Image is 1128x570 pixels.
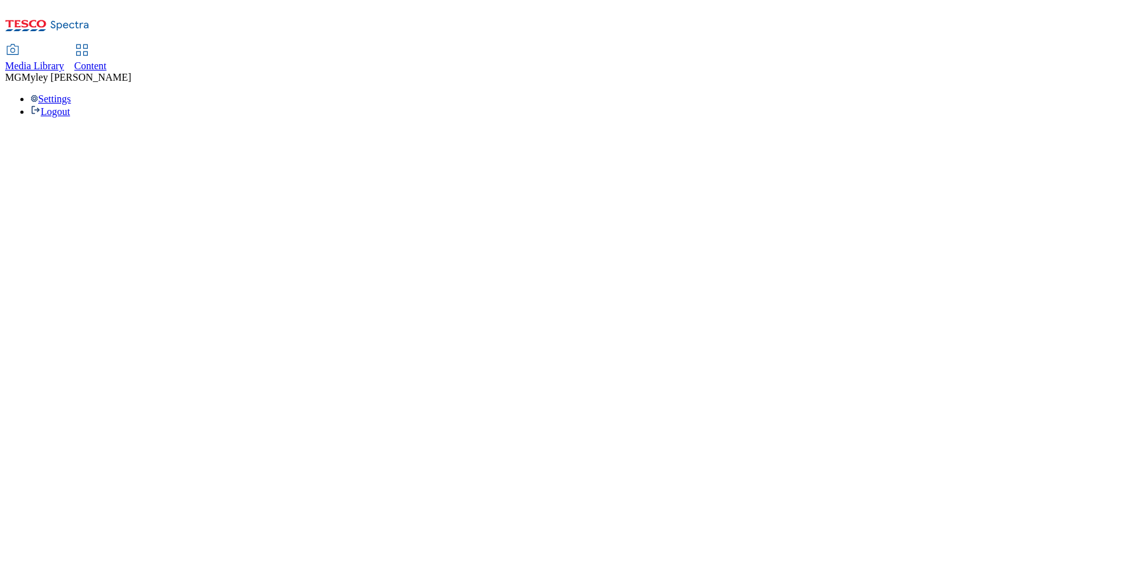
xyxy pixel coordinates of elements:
a: Media Library [5,45,64,72]
span: Myley [PERSON_NAME] [22,72,132,83]
a: Logout [31,106,70,117]
a: Content [74,45,107,72]
span: Content [74,60,107,71]
a: Settings [31,93,71,104]
span: MG [5,72,22,83]
span: Media Library [5,60,64,71]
